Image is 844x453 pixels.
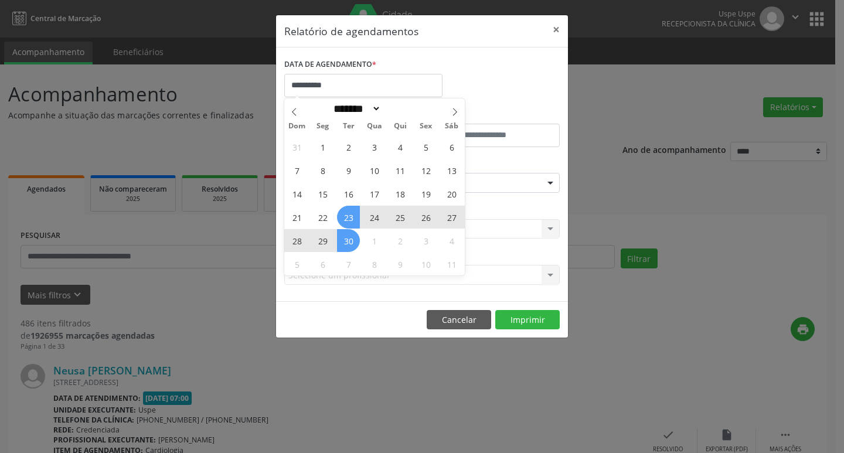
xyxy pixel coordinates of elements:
[337,229,360,252] span: Setembro 30, 2025
[440,135,463,158] span: Setembro 6, 2025
[363,182,386,205] span: Setembro 17, 2025
[363,253,386,275] span: Outubro 8, 2025
[363,135,386,158] span: Setembro 3, 2025
[284,56,376,74] label: DATA DE AGENDAMENTO
[363,206,386,229] span: Setembro 24, 2025
[413,122,439,130] span: Sex
[311,229,334,252] span: Setembro 29, 2025
[389,253,411,275] span: Outubro 9, 2025
[285,182,308,205] span: Setembro 14, 2025
[311,159,334,182] span: Setembro 8, 2025
[284,23,418,39] h5: Relatório de agendamentos
[439,122,465,130] span: Sáb
[381,103,420,115] input: Year
[414,206,437,229] span: Setembro 26, 2025
[310,122,336,130] span: Seg
[285,253,308,275] span: Outubro 5, 2025
[337,206,360,229] span: Setembro 23, 2025
[414,135,437,158] span: Setembro 5, 2025
[363,159,386,182] span: Setembro 10, 2025
[285,159,308,182] span: Setembro 7, 2025
[389,229,411,252] span: Outubro 2, 2025
[285,229,308,252] span: Setembro 28, 2025
[311,206,334,229] span: Setembro 22, 2025
[285,206,308,229] span: Setembro 21, 2025
[329,103,381,115] select: Month
[440,229,463,252] span: Outubro 4, 2025
[362,122,387,130] span: Qua
[414,253,437,275] span: Outubro 10, 2025
[425,105,560,124] label: ATÉ
[440,182,463,205] span: Setembro 20, 2025
[440,159,463,182] span: Setembro 13, 2025
[337,159,360,182] span: Setembro 9, 2025
[337,135,360,158] span: Setembro 2, 2025
[311,182,334,205] span: Setembro 15, 2025
[389,159,411,182] span: Setembro 11, 2025
[337,253,360,275] span: Outubro 7, 2025
[414,182,437,205] span: Setembro 19, 2025
[387,122,413,130] span: Qui
[544,15,568,44] button: Close
[311,253,334,275] span: Outubro 6, 2025
[427,310,491,330] button: Cancelar
[284,122,310,130] span: Dom
[389,182,411,205] span: Setembro 18, 2025
[389,135,411,158] span: Setembro 4, 2025
[363,229,386,252] span: Outubro 1, 2025
[311,135,334,158] span: Setembro 1, 2025
[336,122,362,130] span: Ter
[440,253,463,275] span: Outubro 11, 2025
[495,310,560,330] button: Imprimir
[440,206,463,229] span: Setembro 27, 2025
[414,159,437,182] span: Setembro 12, 2025
[414,229,437,252] span: Outubro 3, 2025
[389,206,411,229] span: Setembro 25, 2025
[285,135,308,158] span: Agosto 31, 2025
[337,182,360,205] span: Setembro 16, 2025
